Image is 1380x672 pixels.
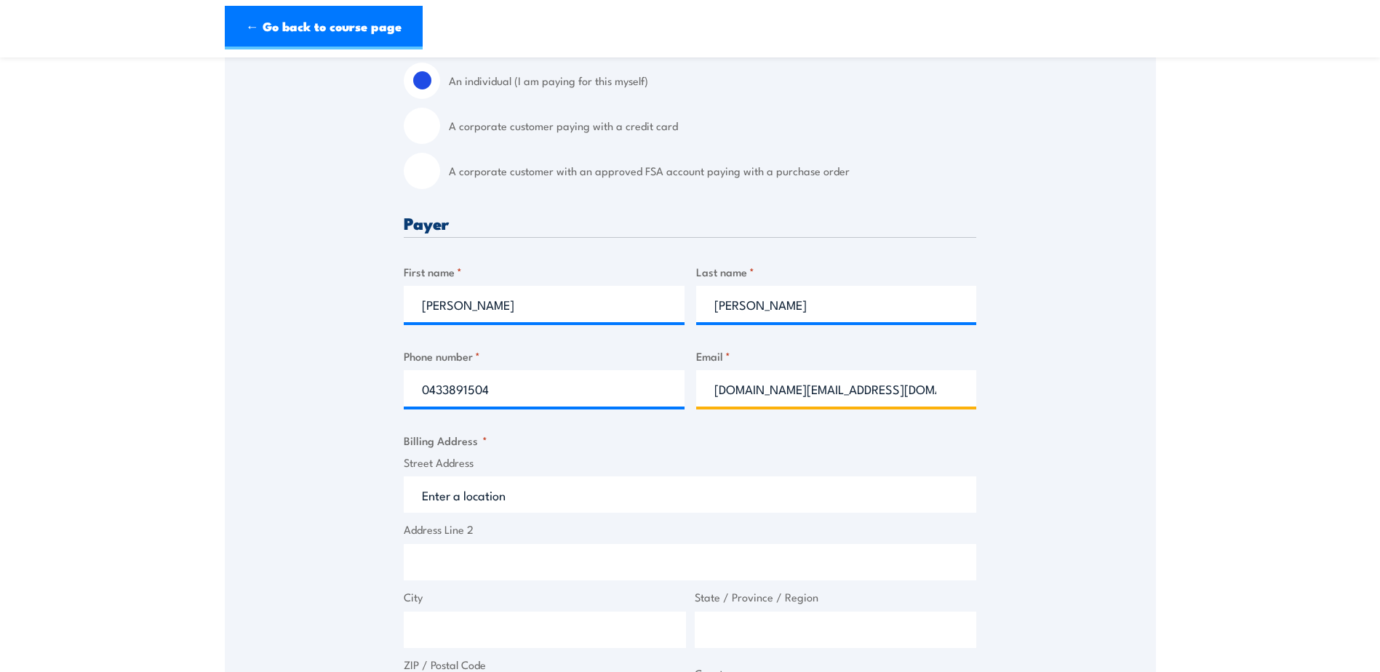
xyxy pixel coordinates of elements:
label: Address Line 2 [404,521,976,538]
h3: Payer [404,215,976,231]
label: City [404,589,686,606]
input: Enter a location [404,476,976,513]
a: ← Go back to course page [225,6,423,49]
label: Last name [696,263,977,280]
label: Street Address [404,455,976,471]
label: A corporate customer paying with a credit card [449,108,976,144]
label: State / Province / Region [695,589,977,606]
label: A corporate customer with an approved FSA account paying with a purchase order [449,153,976,189]
legend: Billing Address [404,432,487,449]
label: First name [404,263,685,280]
label: An individual (I am paying for this myself) [449,63,976,99]
label: Email [696,348,977,364]
label: Phone number [404,348,685,364]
